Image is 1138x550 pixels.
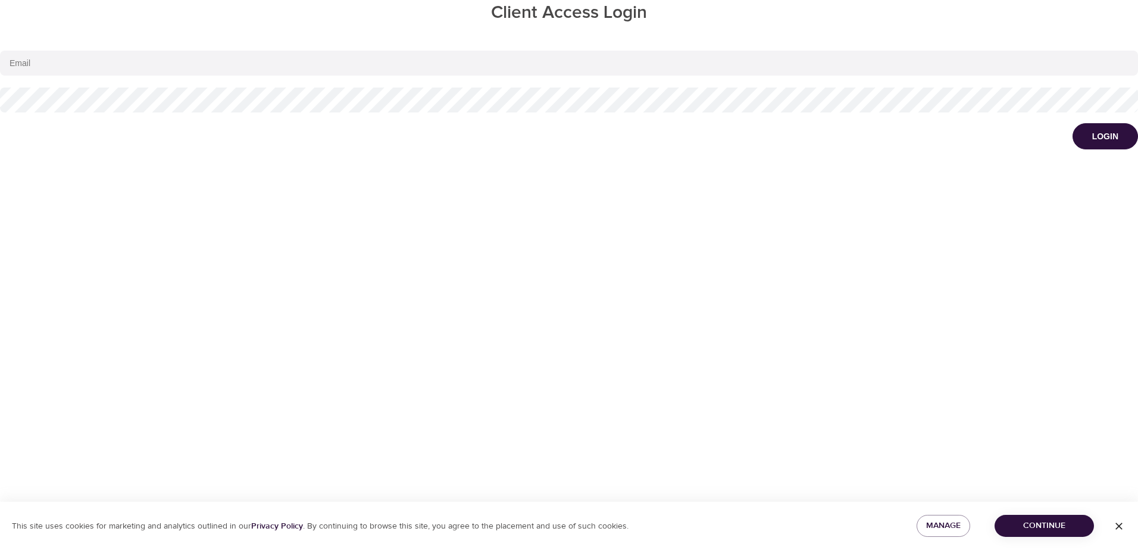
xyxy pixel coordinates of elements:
[1073,123,1138,149] button: Login
[1092,130,1118,142] div: Login
[1004,518,1084,533] span: Continue
[251,521,303,532] a: Privacy Policy
[917,515,970,537] button: Manage
[995,515,1094,537] button: Continue
[926,518,961,533] span: Manage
